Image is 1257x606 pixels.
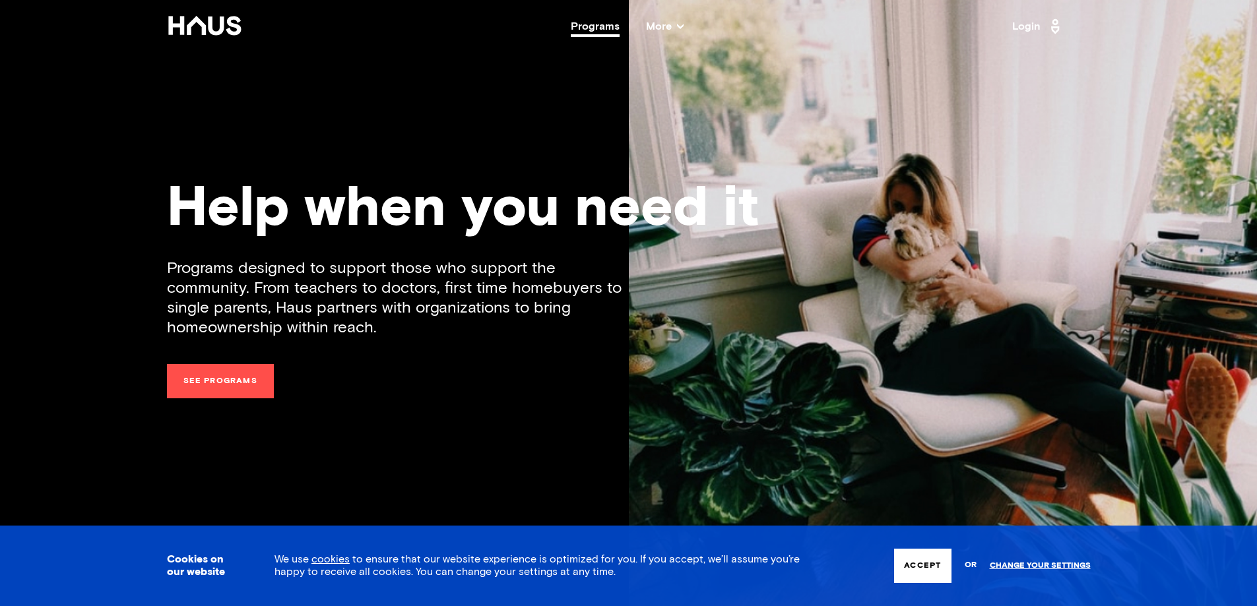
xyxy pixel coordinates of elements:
a: cookies [311,554,350,564]
span: More [646,21,684,32]
a: Change your settings [990,561,1091,570]
a: Programs [571,21,620,32]
a: See programs [167,364,274,398]
span: or [965,554,977,577]
div: Programs designed to support those who support the community. From teachers to doctors, first tim... [167,258,629,338]
button: Accept [894,549,951,583]
h3: Cookies on our website [167,553,242,578]
span: We use to ensure that our website experience is optimized for you. If you accept, we’ll assume yo... [274,554,800,577]
div: Help when you need it [167,181,1091,237]
a: Login [1012,16,1064,37]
